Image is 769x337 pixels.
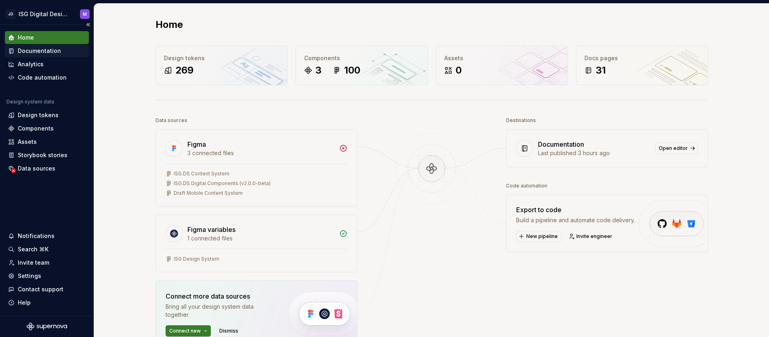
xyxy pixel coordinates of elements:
[5,58,89,71] a: Analytics
[296,46,428,85] a: Components3100
[155,46,288,85] a: Design tokens269
[18,138,37,146] div: Assets
[174,256,219,262] div: ISG Design System
[5,230,89,242] button: Notifications
[83,11,87,17] div: M
[216,325,242,337] button: Dismiss
[18,299,31,307] div: Help
[576,233,612,240] span: Invite engineer
[18,74,67,82] div: Code automation
[174,171,229,177] div: ISG.DS Content System
[166,291,275,301] div: Connect more data sources
[18,124,54,133] div: Components
[5,270,89,282] a: Settings
[5,109,89,122] a: Design tokens
[444,54,559,62] div: Assets
[2,5,92,23] button: JDISG Digital Design SystemM
[18,111,59,119] div: Design tokens
[538,149,650,157] div: Last published 3 hours ago
[315,64,321,77] div: 3
[5,71,89,84] a: Code automation
[526,233,558,240] span: New pipeline
[164,54,279,62] div: Design tokens
[659,145,688,152] span: Open editor
[187,234,334,242] div: 1 connected files
[344,64,360,77] div: 100
[155,129,357,206] a: Figma3 connected filesISG.DS Content SystemISG.DS Digital Components (v2.0.0-beta)Draft Mobile Co...
[5,283,89,296] button: Contact support
[506,115,536,126] div: Destinations
[655,143,698,154] a: Open editor
[5,44,89,57] a: Documentation
[516,216,635,224] div: Build a pipeline and automate code delivery.
[174,180,271,187] div: ISG.DS Digital Components (v2.0.0-beta)
[18,164,55,173] div: Data sources
[219,328,238,334] span: Dismiss
[436,46,568,85] a: Assets0
[506,180,547,192] div: Code automation
[5,31,89,44] a: Home
[18,34,34,42] div: Home
[18,259,49,267] div: Invite team
[18,272,41,280] div: Settings
[516,231,561,242] button: New pipeline
[187,149,334,157] div: 3 connected files
[5,149,89,162] a: Storybook stories
[5,135,89,148] a: Assets
[18,151,67,159] div: Storybook stories
[456,64,462,77] div: 0
[82,19,94,30] button: Collapse sidebar
[5,162,89,175] a: Data sources
[5,122,89,135] a: Components
[584,54,700,62] div: Docs pages
[18,232,55,240] div: Notifications
[18,60,44,68] div: Analytics
[18,285,63,293] div: Contact support
[18,47,61,55] div: Documentation
[566,231,616,242] a: Invite engineer
[538,139,584,149] div: Documentation
[175,64,193,77] div: 269
[27,322,67,331] svg: Supernova Logo
[5,243,89,256] button: Search ⌘K
[5,296,89,309] button: Help
[304,54,419,62] div: Components
[187,225,235,234] div: Figma variables
[155,115,187,126] div: Data sources
[155,215,357,272] a: Figma variables1 connected filesISG Design System
[596,64,606,77] div: 31
[169,328,201,334] span: Connect new
[19,10,70,18] div: ISG Digital Design System
[576,46,708,85] a: Docs pages31
[166,303,275,319] div: Bring all your design system data together.
[18,245,48,253] div: Search ⌘K
[174,190,243,196] div: Draft Mobile Content System
[6,99,54,105] div: Design system data
[516,205,635,215] div: Export to code
[155,18,183,31] h2: Home
[6,9,15,19] div: JD
[166,325,211,337] button: Connect new
[5,256,89,269] a: Invite team
[187,139,206,149] div: Figma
